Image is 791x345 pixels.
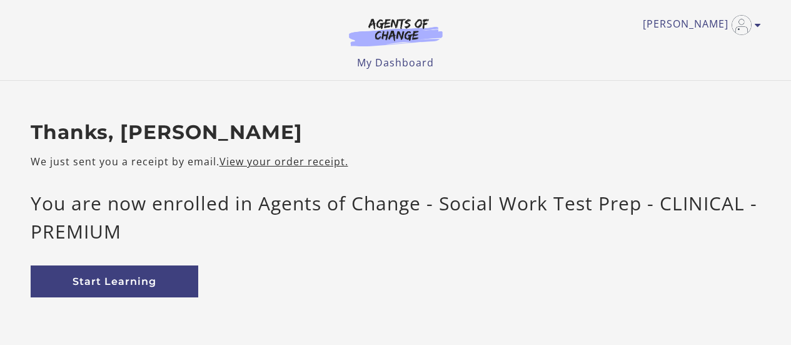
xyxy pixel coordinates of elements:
[31,154,761,169] p: We just sent you a receipt by email.
[31,189,761,245] p: You are now enrolled in Agents of Change - Social Work Test Prep - CLINICAL - PREMIUM
[643,15,755,35] a: Toggle menu
[31,265,198,297] a: Start Learning
[336,18,456,46] img: Agents of Change Logo
[219,155,348,168] a: View your order receipt.
[31,121,761,145] h2: Thanks, [PERSON_NAME]
[357,56,434,70] a: My Dashboard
